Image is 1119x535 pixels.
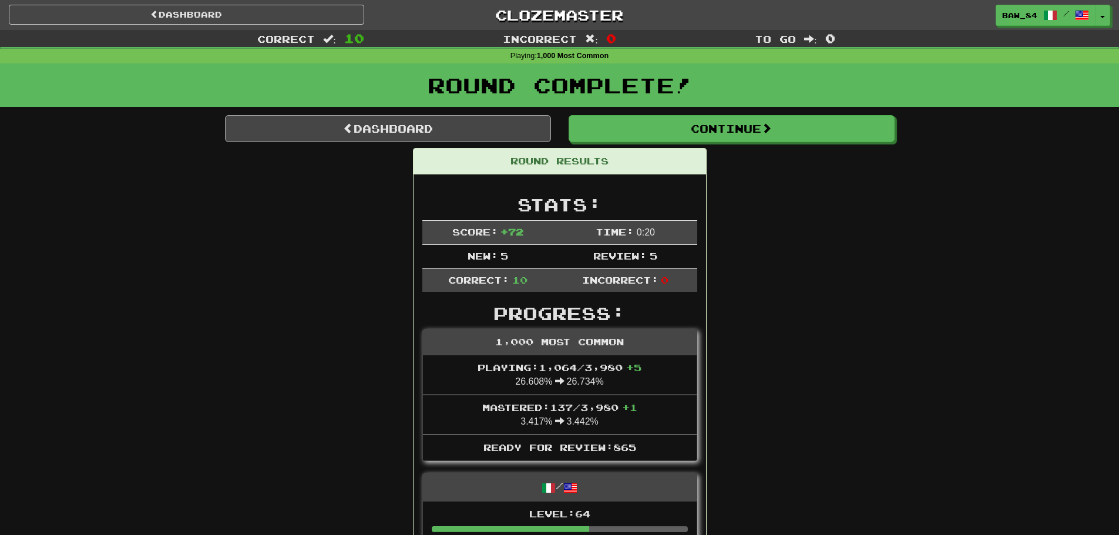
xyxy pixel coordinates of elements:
span: Incorrect [503,33,577,45]
span: To go [755,33,796,45]
span: Mastered: 137 / 3,980 [482,402,637,413]
span: : [585,34,598,44]
a: Dashboard [225,115,551,142]
span: + 5 [626,362,641,373]
li: 3.417% 3.442% [423,395,697,435]
span: Correct [257,33,315,45]
span: 0 [825,31,835,45]
span: 10 [344,31,364,45]
h1: Round Complete! [4,73,1115,97]
span: Incorrect: [582,274,658,285]
a: Clozemaster [382,5,737,25]
span: 5 [500,250,508,261]
div: 1,000 Most Common [423,329,697,355]
div: / [423,473,697,501]
a: baw_84 / [996,5,1096,26]
span: / [1063,9,1069,18]
span: Level: 64 [529,508,590,519]
span: + 1 [622,402,637,413]
span: 5 [650,250,657,261]
span: Score: [452,226,498,237]
span: Ready for Review: 865 [483,442,636,453]
span: : [804,34,817,44]
span: + 72 [500,226,523,237]
button: Continue [569,115,895,142]
span: baw_84 [1002,10,1037,21]
div: Round Results [414,149,706,174]
span: Correct: [448,274,509,285]
strong: 1,000 Most Common [537,52,609,60]
span: 0 [661,274,668,285]
span: : [323,34,336,44]
h2: Stats: [422,195,697,214]
span: 0 [606,31,616,45]
span: Review: [593,250,647,261]
span: 0 : 20 [637,227,655,237]
a: Dashboard [9,5,364,25]
h2: Progress: [422,304,697,323]
span: New: [468,250,498,261]
span: Time: [596,226,634,237]
li: 26.608% 26.734% [423,355,697,395]
span: 10 [512,274,527,285]
span: Playing: 1,064 / 3,980 [478,362,641,373]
